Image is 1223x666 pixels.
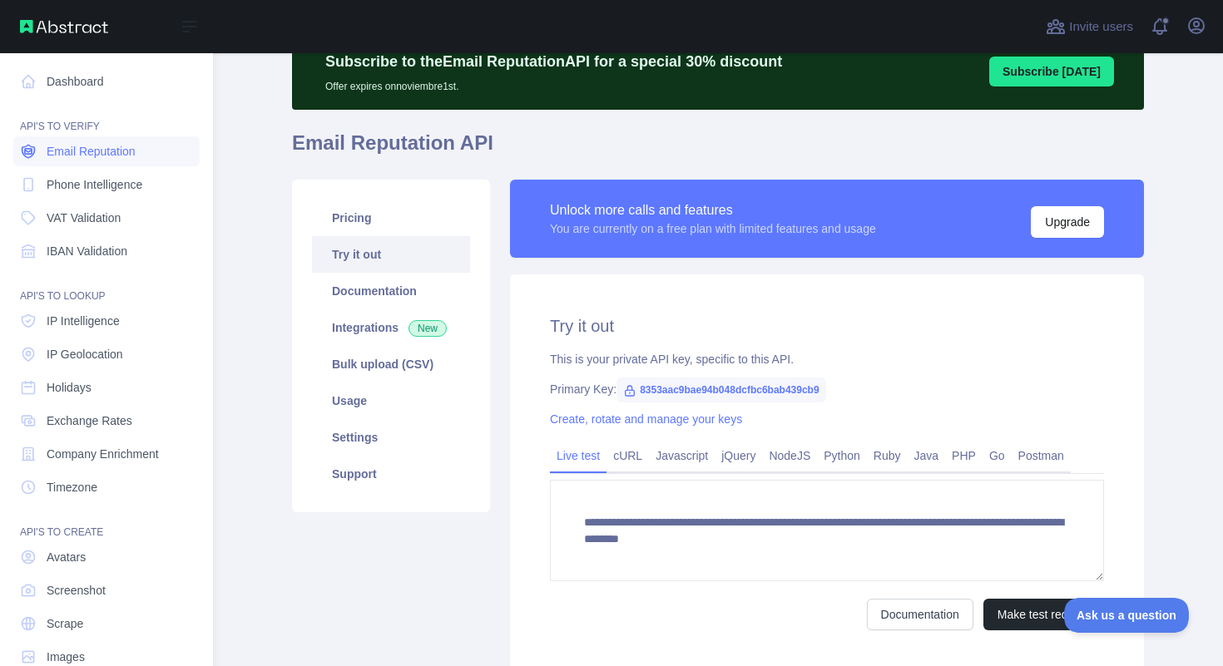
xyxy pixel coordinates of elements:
[47,446,159,462] span: Company Enrichment
[13,339,200,369] a: IP Geolocation
[408,320,447,337] span: New
[983,599,1104,630] button: Make test request
[47,143,136,160] span: Email Reputation
[312,236,470,273] a: Try it out
[550,314,1104,338] h2: Try it out
[312,309,470,346] a: Integrations New
[1042,13,1136,40] button: Invite users
[13,306,200,336] a: IP Intelligence
[607,442,649,469] a: cURL
[550,442,607,469] a: Live test
[13,472,200,502] a: Timezone
[47,649,85,665] span: Images
[325,50,782,73] p: Subscribe to the Email Reputation API for a special 30 % discount
[13,170,200,200] a: Phone Intelligence
[867,442,908,469] a: Ruby
[13,406,200,436] a: Exchange Rates
[312,346,470,382] a: Bulk upload (CSV)
[550,200,876,220] div: Unlock more calls and features
[817,442,867,469] a: Python
[649,442,715,469] a: Javascript
[47,412,132,429] span: Exchange Rates
[908,442,946,469] a: Java
[13,203,200,233] a: VAT Validation
[13,67,200,96] a: Dashboard
[1012,442,1071,469] a: Postman
[312,273,470,309] a: Documentation
[312,382,470,419] a: Usage
[13,372,200,402] a: Holidays
[47,379,92,396] span: Holidays
[989,57,1114,86] button: Subscribe [DATE]
[715,442,762,469] a: jQuery
[13,575,200,605] a: Screenshot
[312,456,470,492] a: Support
[1031,206,1104,238] button: Upgrade
[47,313,120,329] span: IP Intelligence
[47,176,142,193] span: Phone Intelligence
[13,542,200,572] a: Avatars
[325,73,782,93] p: Offer expires on noviembre 1st.
[20,20,108,33] img: Abstract API
[13,136,200,166] a: Email Reputation
[292,130,1144,170] h1: Email Reputation API
[945,442,983,469] a: PHP
[47,549,86,565] span: Avatars
[983,442,1012,469] a: Go
[1069,17,1133,37] span: Invite users
[550,220,876,237] div: You are currently on a free plan with limited features and usage
[312,200,470,236] a: Pricing
[616,377,825,402] span: 8353aac9bae94b048dcfbc6bab439cb9
[47,210,121,226] span: VAT Validation
[13,100,200,133] div: API'S TO VERIFY
[47,582,106,599] span: Screenshot
[13,506,200,539] div: API'S TO CREATE
[1064,598,1190,633] iframe: Toggle Customer Support
[550,351,1104,368] div: This is your private API key, specific to this API.
[13,236,200,266] a: IBAN Validation
[762,442,817,469] a: NodeJS
[550,381,1104,397] div: Primary Key:
[13,439,200,469] a: Company Enrichment
[47,243,127,259] span: IBAN Validation
[13,609,200,639] a: Scrape
[550,412,742,426] a: Create, rotate and manage your keys
[867,599,973,630] a: Documentation
[312,419,470,456] a: Settings
[47,615,83,632] span: Scrape
[47,479,97,496] span: Timezone
[47,346,123,363] span: IP Geolocation
[13,269,200,303] div: API'S TO LOOKUP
